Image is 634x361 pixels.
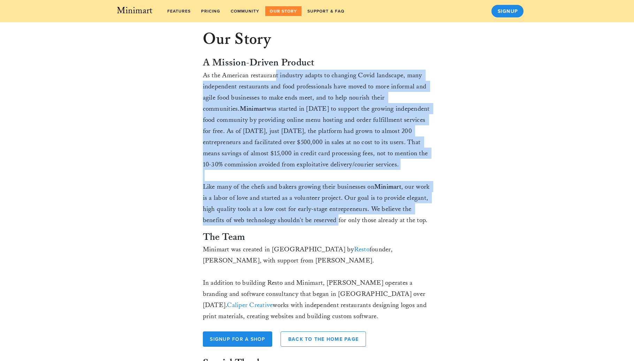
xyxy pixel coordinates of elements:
h2: A Mission-Driven Product [203,56,431,70]
a: Community [226,6,264,16]
a: Signup for a Shop [203,331,273,347]
span: Support & FAQ [307,9,344,14]
a: Resto [354,245,369,253]
a: Back to the Home Page [281,331,366,347]
a: Caliper Creative [227,301,273,309]
h2: The Team [203,231,431,244]
strong: Minimart [240,104,267,113]
a: Signup [491,5,524,17]
span: Back to the Home Page [288,336,359,342]
span: Community [230,9,260,14]
span: Minimart [116,5,153,16]
div: As the American restaurant industry adapts to changing Covid landscape, many independent restaura... [203,56,431,322]
strong: Minimart [374,182,401,191]
a: features [162,6,195,16]
span: Our Story [269,9,297,14]
span: features [167,9,191,14]
a: Our Story [265,6,301,16]
span: Pricing [201,9,220,14]
a: Support & FAQ [303,6,349,16]
a: Minimart [110,4,158,17]
h1: Our Story [203,31,431,48]
span: Signup for a Shop [209,336,266,342]
span: Signup [497,8,518,14]
a: Pricing [197,6,224,16]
